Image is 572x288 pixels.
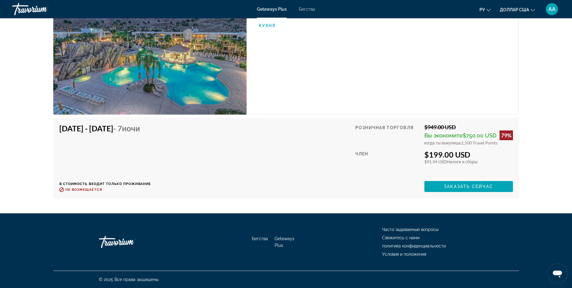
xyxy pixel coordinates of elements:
span: - 7 [113,124,140,133]
p: В стоимость входит только проживание [59,182,151,186]
a: Getaways Plus [257,7,287,12]
font: АА [548,6,556,12]
span: Вы экономите [424,132,463,139]
span: Налоги и сборы [447,159,478,164]
font: © 2025 Все права защищены. [99,277,159,282]
p: Кухня [259,23,383,28]
span: когда ты выкупишь [424,140,461,145]
a: политика конфиденциальности [382,244,446,248]
span: Не возмещается [65,188,102,192]
div: $199.00 USD [424,150,513,159]
button: Изменить язык [479,5,491,14]
a: Травориум [12,1,73,17]
a: Часто задаваемые вопросы [382,227,438,232]
span: 1,500 Travel Points [461,140,497,145]
button: Меню пользователя [544,3,560,16]
div: $91.94 USD [424,159,513,164]
iframe: Кнопка запуска окна обмена сообщениями [548,264,567,283]
div: Член [355,150,419,176]
div: Розничная торговля [355,124,419,145]
div: $949.00 USD [424,124,513,130]
button: Заказать сейчас [424,181,513,192]
span: ночи [122,124,140,133]
a: Иди домой [99,233,160,251]
font: ру [479,7,485,12]
a: Бегства [299,7,315,12]
button: Изменить валюту [500,5,535,14]
span: Заказать сейчас [444,184,493,189]
a: Условия и положения [382,252,426,257]
font: доллар США [500,7,529,12]
h4: [DATE] - [DATE] [59,124,147,133]
div: 79% [500,130,513,140]
span: $750.00 USD [463,132,497,139]
a: Бегства [252,236,268,241]
a: Свяжитесь с нами [382,235,419,240]
a: Getaways Plus [275,236,294,248]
